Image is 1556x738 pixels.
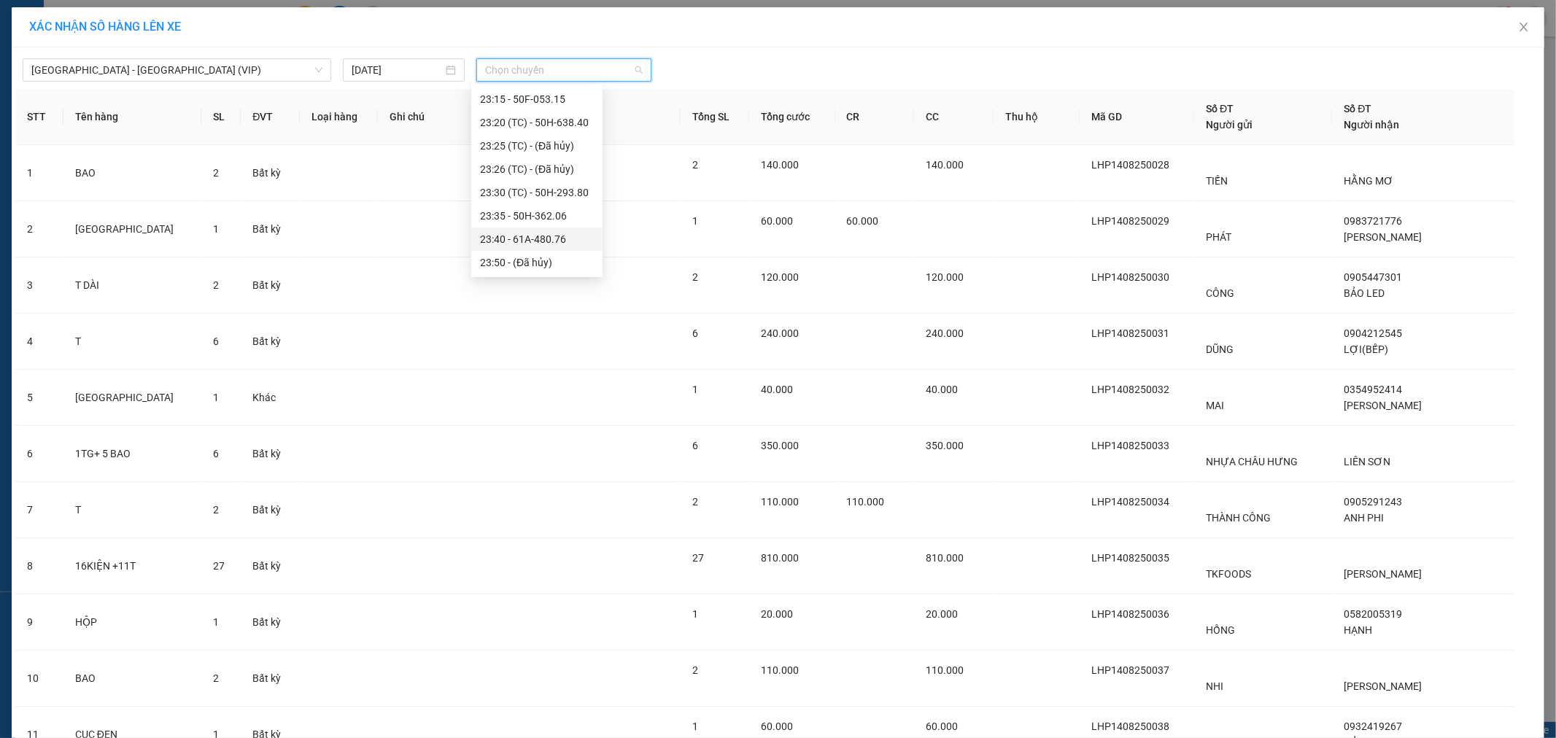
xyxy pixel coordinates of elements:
[749,89,835,145] th: Tổng cước
[213,167,219,179] span: 2
[692,552,704,564] span: 27
[1344,608,1402,620] span: 0582005319
[213,279,219,291] span: 2
[1091,384,1169,395] span: LHP1408250032
[1206,400,1224,411] span: MAI
[15,89,63,145] th: STT
[692,215,698,227] span: 1
[1344,271,1402,283] span: 0905447301
[926,664,964,676] span: 110.000
[15,201,63,257] td: 2
[914,89,994,145] th: CC
[63,314,201,370] td: T
[213,392,219,403] span: 1
[15,650,63,707] td: 10
[1344,287,1385,299] span: BẢO LED
[1206,343,1234,355] span: DŨNG
[63,201,201,257] td: [GEOGRAPHIC_DATA]
[63,89,201,145] th: Tên hàng
[1518,21,1530,33] span: close
[480,184,594,201] div: 23:30 (TC) - 50H-293.80
[480,114,594,131] div: 23:20 (TC) - 50H-638.40
[761,159,799,171] span: 140.000
[692,664,698,676] span: 2
[378,89,681,145] th: Ghi chú
[692,440,698,451] span: 6
[213,560,225,572] span: 27
[994,89,1080,145] th: Thu hộ
[761,384,793,395] span: 40.000
[1344,568,1422,580] span: [PERSON_NAME]
[926,159,964,171] span: 140.000
[692,271,698,283] span: 2
[241,201,299,257] td: Bất kỳ
[241,594,299,650] td: Bất kỳ
[15,257,63,314] td: 3
[926,552,964,564] span: 810.000
[1344,624,1372,636] span: HẠNH
[926,608,958,620] span: 20.000
[63,426,201,482] td: 1TG+ 5 BAO
[761,552,799,564] span: 810.000
[241,257,299,314] td: Bất kỳ
[1503,7,1544,48] button: Close
[1091,159,1169,171] span: LHP1408250028
[761,215,793,227] span: 60.000
[201,89,241,145] th: SL
[15,370,63,426] td: 5
[213,335,219,347] span: 6
[480,161,594,177] div: 23:26 (TC) - (Đã hủy)
[926,271,964,283] span: 120.000
[480,231,594,247] div: 23:40 - 61A-480.76
[1344,680,1422,692] span: [PERSON_NAME]
[761,720,793,732] span: 60.000
[15,314,63,370] td: 4
[1344,343,1388,355] span: LỢI(BẾP)
[485,59,643,81] span: Chọn chuyến
[480,255,594,271] div: 23:50 - (Đã hủy)
[15,145,63,201] td: 1
[1091,664,1169,676] span: LHP1408250037
[847,215,879,227] span: 60.000
[761,496,799,508] span: 110.000
[1206,103,1234,114] span: Số ĐT
[761,608,793,620] span: 20.000
[1206,624,1235,636] span: HỒNG
[1344,231,1422,243] span: [PERSON_NAME]
[300,89,379,145] th: Loại hàng
[692,159,698,171] span: 2
[15,594,63,650] td: 9
[1206,287,1234,299] span: CÔNG
[1091,552,1169,564] span: LHP1408250035
[213,448,219,459] span: 6
[241,145,299,201] td: Bất kỳ
[15,538,63,594] td: 8
[63,145,201,201] td: BAO
[692,327,698,339] span: 6
[31,59,322,81] span: Sài Gòn - Nha Trang (VIP)
[847,496,885,508] span: 110.000
[241,426,299,482] td: Bất kỳ
[692,720,698,732] span: 1
[1091,215,1169,227] span: LHP1408250029
[1344,119,1399,131] span: Người nhận
[63,538,201,594] td: 16KIỆN +11T
[63,482,201,538] td: T
[1091,271,1169,283] span: LHP1408250030
[761,327,799,339] span: 240.000
[63,370,201,426] td: [GEOGRAPHIC_DATA]
[352,62,443,78] input: 14/08/2025
[926,440,964,451] span: 350.000
[926,327,964,339] span: 240.000
[241,89,299,145] th: ĐVT
[63,594,201,650] td: HỘP
[692,496,698,508] span: 2
[692,384,698,395] span: 1
[1091,327,1169,339] span: LHP1408250031
[1206,119,1253,131] span: Người gửi
[1344,496,1402,508] span: 0905291243
[15,426,63,482] td: 6
[63,650,201,707] td: BAO
[1344,215,1402,227] span: 0983721776
[241,650,299,707] td: Bất kỳ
